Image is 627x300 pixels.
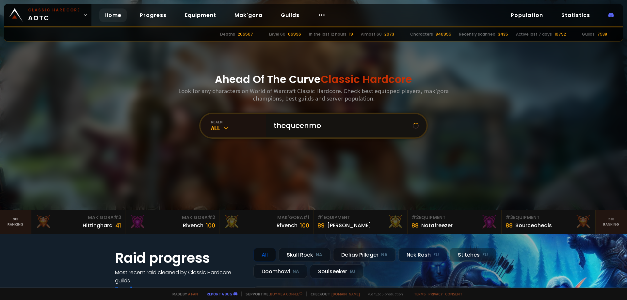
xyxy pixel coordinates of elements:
[125,210,219,234] a: Mak'Gora#2Rivench100
[316,252,322,258] small: NA
[331,292,360,296] a: [DOMAIN_NAME]
[502,210,596,234] a: #3Equipment88Sourceoheals
[381,252,388,258] small: NA
[506,214,591,221] div: Equipment
[364,292,403,296] span: v. d752d5 - production
[270,114,413,137] input: Search a character...
[597,31,607,37] div: 7538
[498,31,508,37] div: 3435
[411,214,497,221] div: Equipment
[206,221,215,230] div: 100
[28,7,80,13] small: Classic Hardcore
[350,268,355,275] small: EU
[411,214,419,221] span: # 2
[506,214,513,221] span: # 3
[516,31,552,37] div: Active last 7 days
[555,31,566,37] div: 10792
[35,214,121,221] div: Mak'Gora
[115,221,121,230] div: 41
[169,292,198,296] span: Made by
[410,31,433,37] div: Characters
[556,8,595,22] a: Statistics
[115,285,157,292] a: See all progress
[313,210,408,234] a: #1Equipment89[PERSON_NAME]
[414,292,426,296] a: Terms
[582,31,595,37] div: Guilds
[310,264,363,278] div: Soulseeker
[450,248,496,262] div: Stitches
[459,31,495,37] div: Recently scanned
[28,7,80,23] span: AOTC
[384,31,394,37] div: 2073
[436,31,451,37] div: 846955
[361,31,382,37] div: Almost 60
[349,31,353,37] div: 19
[129,214,215,221] div: Mak'Gora
[317,214,324,221] span: # 1
[321,72,412,87] span: Classic Hardcore
[317,214,403,221] div: Equipment
[220,31,235,37] div: Deaths
[211,119,266,124] div: realm
[188,292,198,296] a: a fan
[288,31,301,37] div: 66996
[115,248,246,268] h1: Raid progress
[279,248,330,262] div: Skull Rock
[303,214,309,221] span: # 1
[269,31,285,37] div: Level 60
[276,8,305,22] a: Guilds
[31,210,125,234] a: Mak'Gora#3Hittinghard41
[317,221,325,230] div: 89
[596,210,627,234] a: Seeranking
[506,8,548,22] a: Population
[300,221,309,230] div: 100
[114,214,121,221] span: # 3
[421,221,453,229] div: Notafreezer
[398,248,447,262] div: Nek'Rosh
[207,292,232,296] a: Report a bug
[219,210,313,234] a: Mak'Gora#1Rîvench100
[223,214,309,221] div: Mak'Gora
[215,71,412,87] h1: Ahead Of The Curve
[515,221,552,229] div: Sourceoheals
[270,292,302,296] a: Buy me a coffee
[309,31,346,37] div: In the last 12 hours
[253,264,307,278] div: Doomhowl
[241,292,302,296] span: Support me,
[293,268,299,275] small: NA
[180,8,221,22] a: Equipment
[277,221,297,229] div: Rîvench
[428,292,442,296] a: Privacy
[83,221,113,229] div: Hittinghard
[99,8,127,22] a: Home
[208,214,215,221] span: # 2
[229,8,268,22] a: Mak'gora
[211,124,266,132] div: All
[327,221,371,229] div: [PERSON_NAME]
[408,210,502,234] a: #2Equipment88Notafreezer
[115,268,246,285] h4: Most recent raid cleaned by Classic Hardcore guilds
[238,31,253,37] div: 206507
[4,4,91,26] a: Classic HardcoreAOTC
[433,252,439,258] small: EU
[183,221,203,229] div: Rivench
[482,252,488,258] small: EU
[411,221,419,230] div: 88
[176,87,451,102] h3: Look for any characters on World of Warcraft Classic Hardcore. Check best equipped players, mak'g...
[445,292,462,296] a: Consent
[506,221,513,230] div: 88
[253,248,276,262] div: All
[135,8,172,22] a: Progress
[333,248,396,262] div: Defias Pillager
[306,292,360,296] span: Checkout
